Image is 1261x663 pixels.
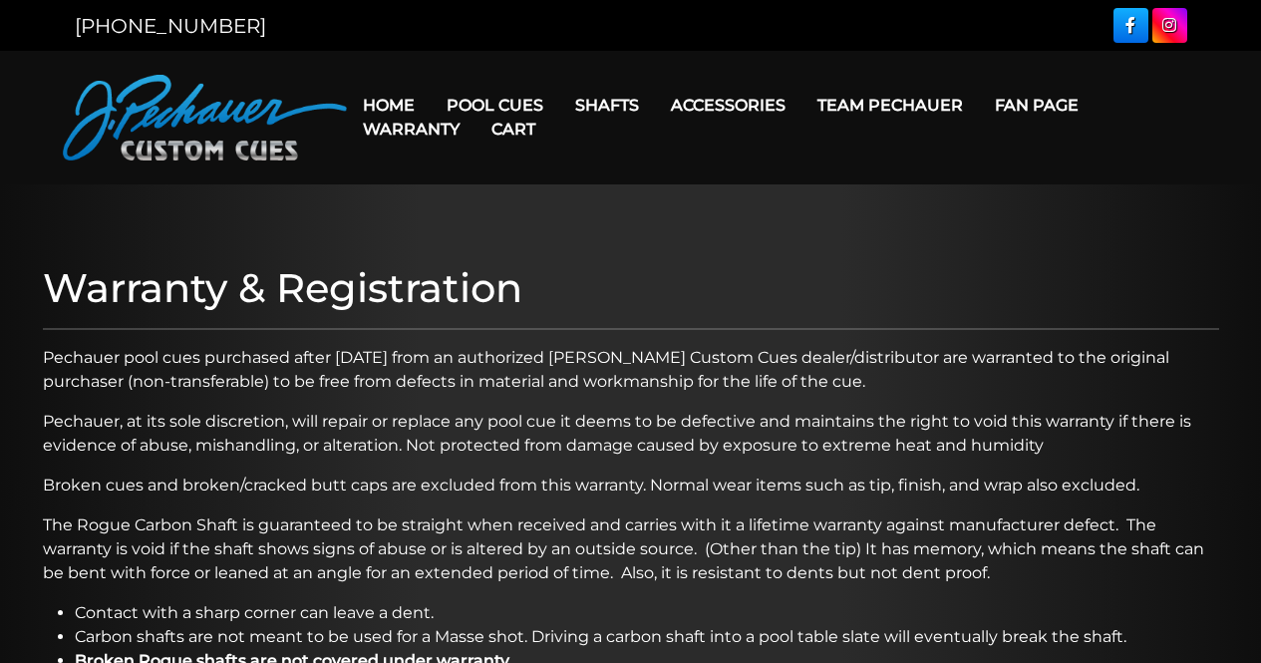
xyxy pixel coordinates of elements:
[559,80,655,131] a: Shafts
[979,80,1095,131] a: Fan Page
[43,410,1219,458] p: Pechauer, at its sole discretion, will repair or replace any pool cue it deems to be defective an...
[43,264,1219,312] h1: Warranty & Registration
[63,75,347,161] img: Pechauer Custom Cues
[431,80,559,131] a: Pool Cues
[655,80,801,131] a: Accessories
[75,601,1219,625] li: Contact with a sharp corner can leave a dent.
[43,513,1219,585] p: The Rogue Carbon Shaft is guaranteed to be straight when received and carries with it a lifetime ...
[475,104,551,155] a: Cart
[75,14,266,38] a: [PHONE_NUMBER]
[347,80,431,131] a: Home
[43,474,1219,497] p: Broken cues and broken/cracked butt caps are excluded from this warranty. Normal wear items such ...
[75,625,1219,649] li: Carbon shafts are not meant to be used for a Masse shot. Driving a carbon shaft into a pool table...
[43,346,1219,394] p: Pechauer pool cues purchased after [DATE] from an authorized [PERSON_NAME] Custom Cues dealer/dis...
[801,80,979,131] a: Team Pechauer
[347,104,475,155] a: Warranty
